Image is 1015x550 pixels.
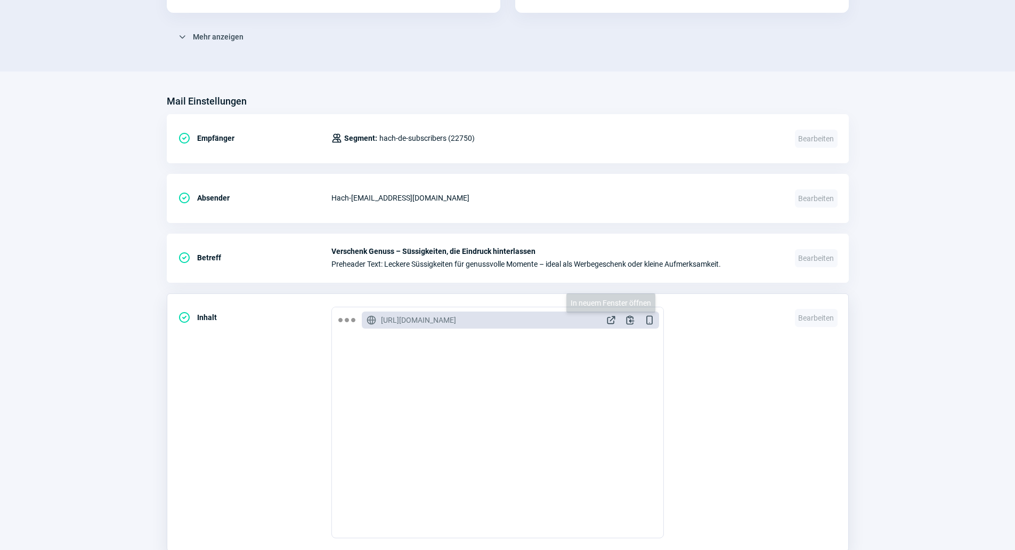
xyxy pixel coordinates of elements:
[331,127,475,149] div: hach-de-subscribers (22750)
[178,307,331,328] div: Inhalt
[331,247,782,256] span: Verschenk Genuss – Süssigkeiten, die Eindruck hinterlassen
[193,28,243,45] span: Mehr anzeigen
[795,130,838,148] span: Bearbeiten
[178,187,331,209] div: Absender
[795,189,838,208] span: Bearbeiten
[178,247,331,268] div: Betreff
[167,28,255,46] button: Mehr anzeigen
[795,249,838,267] span: Bearbeiten
[167,93,247,110] h3: Mail Einstellungen
[331,187,782,209] div: Hach - [EMAIL_ADDRESS][DOMAIN_NAME]
[331,260,782,268] span: Preheader Text: Leckere Süssigkeiten für genussvolle Momente – ideal als Werbegeschenk oder klein...
[795,309,838,327] span: Bearbeiten
[178,127,331,149] div: Empfänger
[344,132,377,145] span: Segment:
[381,315,456,325] span: [URL][DOMAIN_NAME]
